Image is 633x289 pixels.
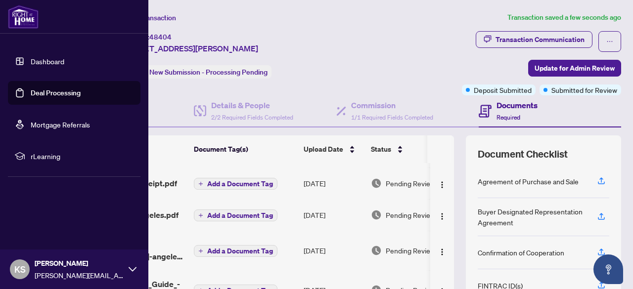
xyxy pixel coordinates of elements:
[31,120,90,129] a: Mortgage Referrals
[211,114,293,121] span: 2/2 Required Fields Completed
[207,212,273,219] span: Add a Document Tag
[194,209,277,222] button: Add a Document Tag
[593,254,623,284] button: Open asap
[474,84,532,95] span: Deposit Submitted
[386,178,435,189] span: Pending Review
[535,60,615,76] span: Update for Admin Review
[371,209,382,220] img: Document Status
[434,207,450,223] button: Logo
[438,181,446,189] img: Logo
[198,248,203,253] span: plus
[123,65,271,79] div: Status:
[194,245,277,257] button: Add a Document Tag
[551,84,617,95] span: Submitted for Review
[497,99,538,111] h4: Documents
[31,88,81,97] a: Deal Processing
[478,176,579,187] div: Agreement of Purchase and Sale
[149,68,268,77] span: New Submission - Processing Pending
[14,262,26,276] span: KS
[194,178,277,190] button: Add a Document Tag
[371,144,391,155] span: Status
[31,151,134,162] span: rLearning
[351,99,433,111] h4: Commission
[528,60,621,77] button: Update for Admin Review
[194,209,277,221] button: Add a Document Tag
[476,31,592,48] button: Transaction Communication
[351,114,433,121] span: 1/1 Required Fields Completed
[190,135,300,163] th: Document Tag(s)
[300,167,367,199] td: [DATE]
[149,33,172,41] span: 48404
[434,175,450,191] button: Logo
[478,247,564,258] div: Confirmation of Cooperation
[371,245,382,256] img: Document Status
[300,231,367,270] td: [DATE]
[438,248,446,256] img: Logo
[123,13,176,22] span: View Transaction
[35,270,124,281] span: [PERSON_NAME][EMAIL_ADDRESS][PERSON_NAME][DOMAIN_NAME]
[194,177,277,190] button: Add a Document Tag
[300,135,367,163] th: Upload Date
[386,245,435,256] span: Pending Review
[304,144,343,155] span: Upload Date
[123,42,258,54] span: [STREET_ADDRESS][PERSON_NAME]
[497,114,520,121] span: Required
[211,99,293,111] h4: Details & People
[367,135,451,163] th: Status
[35,258,124,269] span: [PERSON_NAME]
[438,212,446,220] img: Logo
[207,248,273,254] span: Add a Document Tag
[606,38,613,45] span: ellipsis
[198,181,203,186] span: plus
[207,180,273,187] span: Add a Document Tag
[478,206,586,228] div: Buyer Designated Representation Agreement
[371,178,382,189] img: Document Status
[300,199,367,231] td: [DATE]
[198,213,203,218] span: plus
[31,57,64,66] a: Dashboard
[478,147,568,161] span: Document Checklist
[496,32,585,47] div: Transaction Communication
[8,5,39,29] img: logo
[434,243,450,258] button: Logo
[386,209,435,220] span: Pending Review
[507,12,621,23] article: Transaction saved a few seconds ago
